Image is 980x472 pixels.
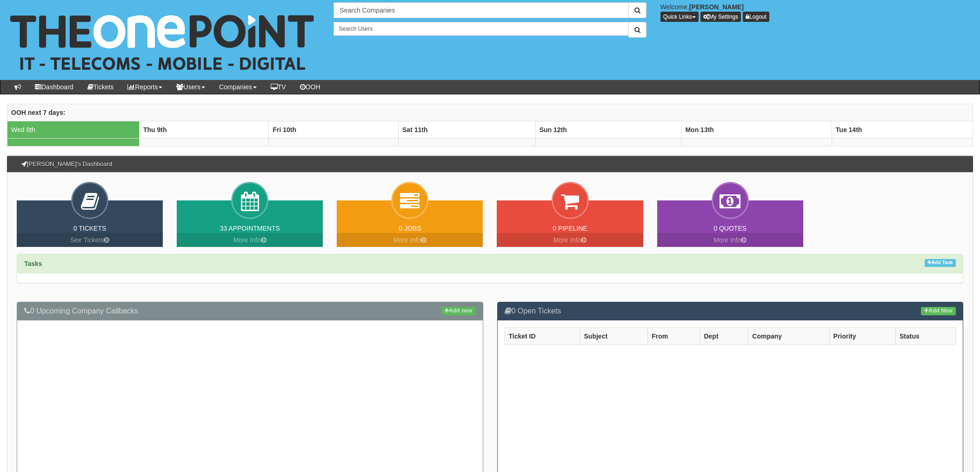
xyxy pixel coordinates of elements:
a: Add Task [925,259,956,267]
input: Search Companies [333,2,628,18]
h3: 0 Open Tickets [505,307,956,315]
h3: [PERSON_NAME]'s Dashboard [17,156,117,172]
a: More Info [177,233,323,247]
a: 0 Tickets [73,225,107,232]
a: Users [169,80,212,94]
h3: 0 Upcoming Company Callbacks [24,307,476,315]
th: Dept [700,327,748,345]
a: 0 Pipeline [553,225,587,232]
th: Fri 10th [269,121,399,138]
a: More Info [657,233,803,247]
a: Tickets [80,80,121,94]
a: 33 Appointments [220,225,280,232]
a: See Tickets [17,233,163,247]
th: Company [748,327,829,345]
a: Add new [441,307,475,315]
th: Tue 14th [832,121,973,138]
strong: Tasks [24,260,42,267]
a: More Info [497,233,643,247]
th: OOH next 7 days: [7,104,973,121]
a: My Settings [700,12,741,22]
a: OOH [293,80,327,94]
a: 0 Quotes [713,225,747,232]
th: Ticket ID [505,327,580,345]
th: Priority [829,327,895,345]
td: Wed 8th [7,121,140,138]
th: Subject [580,327,648,345]
a: TV [264,80,293,94]
a: Logout [743,12,769,22]
a: Dashboard [28,80,80,94]
a: 0 Jobs [399,225,421,232]
b: [PERSON_NAME] [689,3,744,11]
th: Sat 11th [399,121,536,138]
th: Sun 12th [535,121,681,138]
a: Reports [120,80,169,94]
th: Status [895,327,955,345]
th: From [648,327,700,345]
a: Companies [212,80,264,94]
th: Thu 9th [139,121,268,138]
button: Quick Links [660,12,699,22]
a: More Info [337,233,483,247]
th: Mon 13th [681,121,832,138]
input: Search Users [333,22,628,36]
div: Welcome, [653,2,980,22]
a: Add New [921,307,956,315]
